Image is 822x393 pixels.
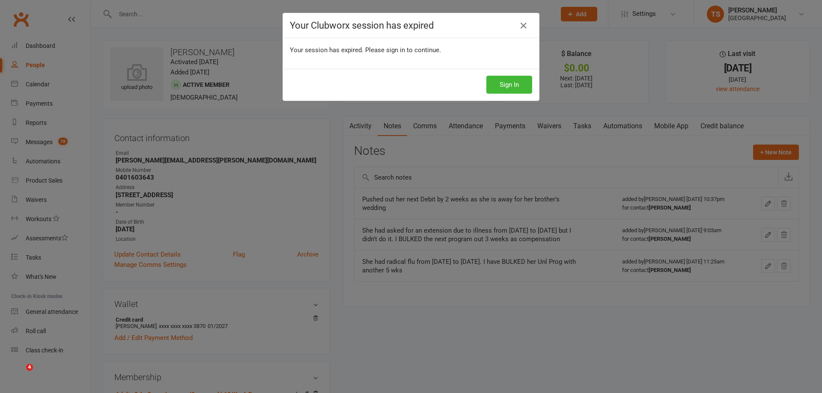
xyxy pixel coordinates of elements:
h4: Your Clubworx session has expired [290,20,532,31]
iframe: Intercom live chat [9,364,29,384]
span: Your session has expired. Please sign in to continue. [290,46,441,54]
span: 4 [26,364,33,371]
button: Sign In [486,76,532,94]
a: Close [517,19,530,33]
